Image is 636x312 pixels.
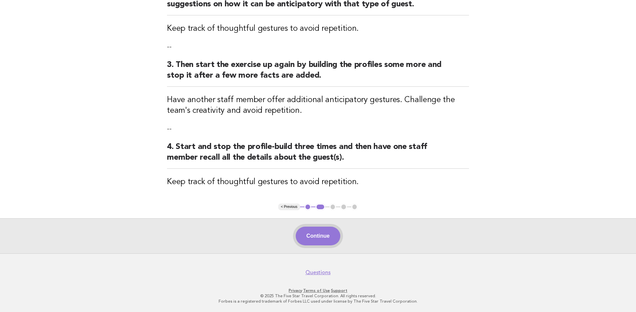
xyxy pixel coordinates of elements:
[315,204,325,210] button: 2
[113,288,523,293] p: · ·
[167,142,469,169] h2: 4. Start and stop the profile-build three times and then have one staff member recall all the det...
[167,124,469,134] p: --
[278,204,300,210] button: < Previous
[167,177,469,187] h3: Keep track of thoughtful gestures to avoid repetition.
[167,60,469,87] h2: 3. Then start the exercise up again by building the profiles some more and stop it after a few mo...
[289,288,302,293] a: Privacy
[167,42,469,52] p: --
[113,293,523,299] p: © 2025 The Five Star Travel Corporation. All rights reserved.
[331,288,347,293] a: Support
[303,288,330,293] a: Terms of Use
[304,204,311,210] button: 1
[167,23,469,34] h3: Keep track of thoughtful gestures to avoid repetition.
[113,299,523,304] p: Forbes is a registered trademark of Forbes LLC used under license by The Five Star Travel Corpora...
[305,269,331,276] a: Questions
[167,95,469,116] h3: Have another staff member offer additional anticipatory gestures. Challenge the team's creativity...
[296,227,340,245] button: Continue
